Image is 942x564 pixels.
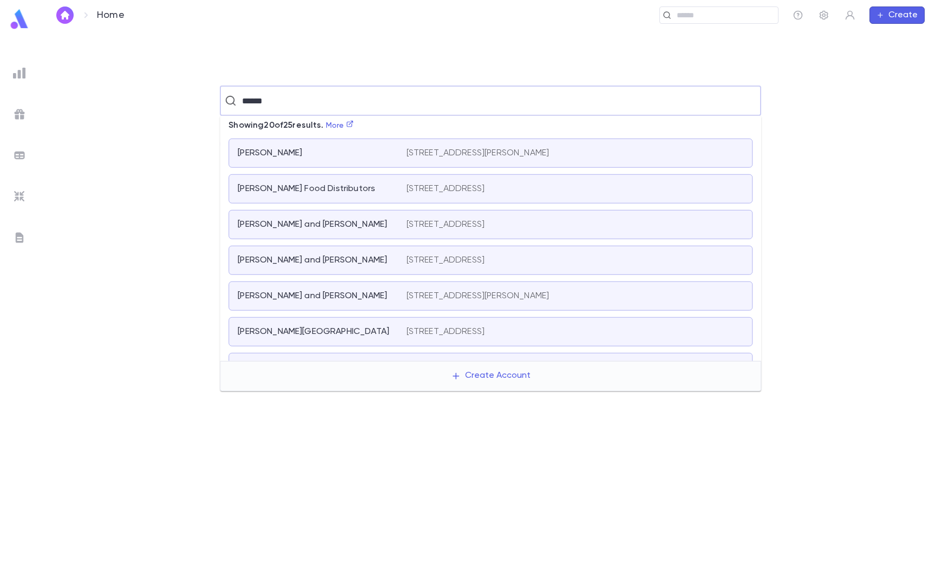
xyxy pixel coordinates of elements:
p: [STREET_ADDRESS] [407,326,485,337]
p: [PERSON_NAME] and [PERSON_NAME] [238,255,387,266]
img: imports_grey.530a8a0e642e233f2baf0ef88e8c9fcb.svg [13,190,26,203]
button: Create Account [442,366,539,386]
img: reports_grey.c525e4749d1bce6a11f5fe2a8de1b229.svg [13,67,26,80]
p: [PERSON_NAME] Food Distributors [238,183,375,194]
p: [PERSON_NAME] [238,148,302,159]
p: Home [97,9,125,21]
p: [STREET_ADDRESS] [407,219,485,230]
p: [STREET_ADDRESS][PERSON_NAME] [407,148,549,159]
img: batches_grey.339ca447c9d9533ef1741baa751efc33.svg [13,149,26,162]
p: Showing 20 of 25 results. [220,116,362,135]
img: home_white.a664292cf8c1dea59945f0da9f25487c.svg [58,11,71,19]
p: [STREET_ADDRESS] [407,183,485,194]
p: [PERSON_NAME] and [PERSON_NAME] [238,291,387,301]
p: [STREET_ADDRESS] [407,255,485,266]
img: campaigns_grey.99e729a5f7ee94e3726e6486bddda8f1.svg [13,108,26,121]
a: More [326,122,354,129]
p: [PERSON_NAME][GEOGRAPHIC_DATA] [238,326,389,337]
p: [STREET_ADDRESS][PERSON_NAME] [407,291,549,301]
img: logo [9,9,30,30]
img: letters_grey.7941b92b52307dd3b8a917253454ce1c.svg [13,231,26,244]
p: [PERSON_NAME] and [PERSON_NAME] [238,219,387,230]
button: Create [869,6,925,24]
